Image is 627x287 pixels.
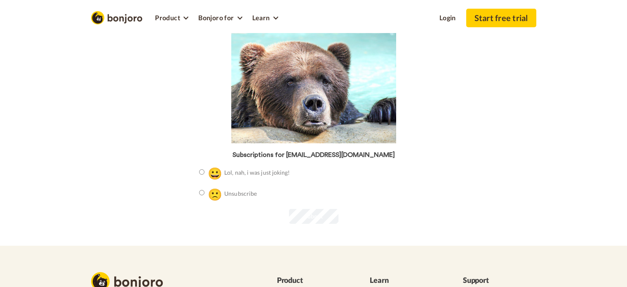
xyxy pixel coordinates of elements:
[150,9,194,25] a: Product
[370,276,443,285] h4: Learn
[199,169,204,175] input: 😀Lol, nah, i was just joking!
[277,276,350,285] h4: Product
[466,9,536,27] a: Start free trial
[199,164,290,182] label: Lol, nah, i was just joking!
[91,11,142,24] img: Bonjoro Logo
[247,9,283,25] a: Learn
[289,209,338,224] input: Submit
[199,190,204,195] input: 🙁Unsubscribe
[208,166,222,180] span: 😀
[91,14,142,21] a: Bonjoro Logo
[193,9,247,25] a: Bonjoro for
[208,187,222,201] span: 🙁
[199,152,428,159] h3: Subscriptions for [EMAIL_ADDRESS][DOMAIN_NAME]
[434,9,461,25] a: Login
[199,185,257,203] label: Unsubscribe
[463,276,536,285] h4: Support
